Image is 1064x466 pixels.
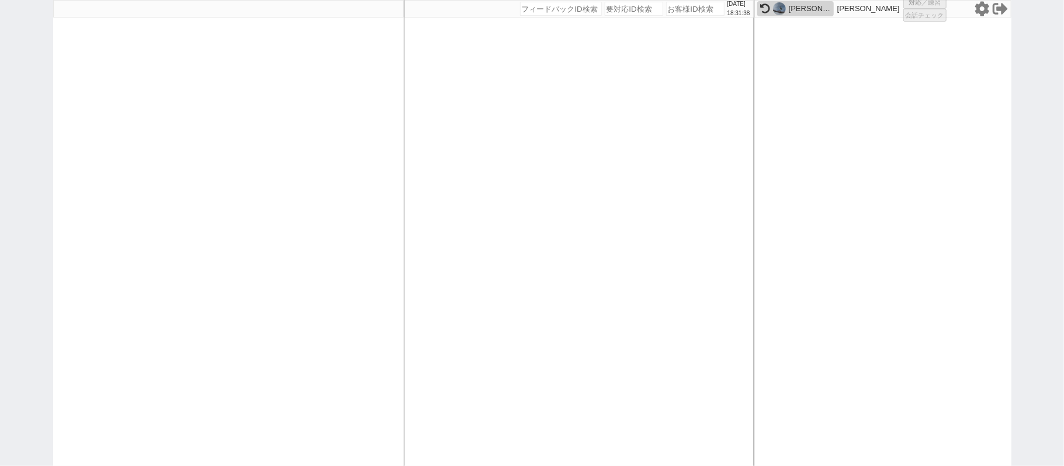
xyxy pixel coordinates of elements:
input: お客様ID検索 [666,2,725,16]
input: 要対応ID検索 [605,2,663,16]
button: 会話チェック [903,9,947,22]
span: 会話チェック [906,11,944,20]
img: 0hiQWL0ODENn56NSe-P_9IAQplNRRZRG9sUFt9SBs1bU1GUXV6BQcuEEpgbU9BUiMtUwEsTEZlYEd2JkEYZGPKSn0FaElDAXc... [773,2,786,15]
p: 18:31:38 [727,9,750,18]
input: フィードバックID検索 [520,2,602,16]
div: [PERSON_NAME] [789,4,831,13]
p: [PERSON_NAME] [837,4,900,13]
